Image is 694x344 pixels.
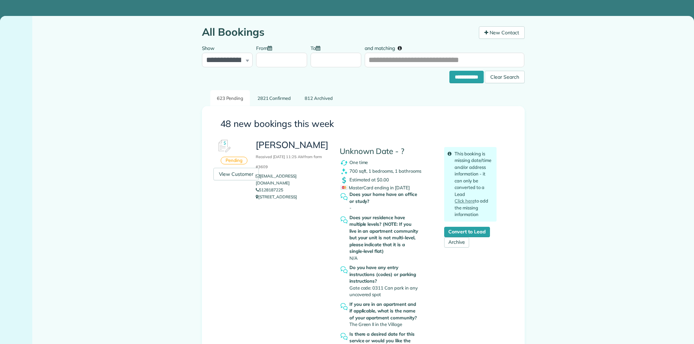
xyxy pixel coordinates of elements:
[298,90,339,106] a: 812 Archived
[256,140,329,170] h3: [PERSON_NAME]
[220,119,506,129] h3: 48 new bookings this week
[256,187,283,192] a: 5128187225
[340,332,348,341] img: question_symbol_icon-fa7b350da2b2fea416cef77984ae4cf4944ea5ab9e3d5925827a5d6b7129d3f6.png
[340,302,348,311] img: question_symbol_icon-fa7b350da2b2fea416cef77984ae4cf4944ea5ab9e3d5925827a5d6b7129d3f6.png
[349,264,420,285] strong: Do you have any entry instructions (codes) or parking instructions?
[444,237,469,248] a: Archive
[349,321,402,327] span: The Green II in the Village
[349,168,421,173] span: 700 sqft, 1 bedrooms, 1 bathrooms
[444,147,497,222] div: This booking is missing date/time and/or address information - it can only be converted to a Lead...
[340,167,348,176] img: clean_symbol_icon-dd072f8366c07ea3eb8378bb991ecd12595f4b76d916a6f83395f9468ae6ecae.png
[213,168,259,180] a: View Customer
[340,216,348,224] img: question_symbol_icon-fa7b350da2b2fea416cef77984ae4cf4944ea5ab9e3d5925827a5d6b7129d3f6.png
[365,41,407,54] label: and matching
[340,192,348,201] img: question_symbol_icon-fa7b350da2b2fea416cef77984ae4cf4944ea5ab9e3d5925827a5d6b7129d3f6.png
[311,41,324,54] label: To
[251,90,297,106] a: 2821 Confirmed
[213,136,234,157] img: Booking #618717
[479,26,525,39] a: New Contact
[340,147,434,156] h4: Unknown Date - ?
[349,214,420,255] strong: Does your residence have multiple levels? (NOTE: If you live in an apartment community but your u...
[349,301,420,321] strong: If you are in an apartment and if applicable, what is the name of your apartment community?
[340,176,348,184] img: dollar_symbol_icon-bd8a6898b2649ec353a9eba708ae97d8d7348bddd7d2aed9b7e4bf5abd9f4af5.png
[256,154,322,169] small: Received [DATE] 11:25 AM from form #3609
[349,191,420,205] strong: Does your home have an office or study?
[256,173,296,186] a: [EMAIL_ADDRESS][DOMAIN_NAME]
[256,193,329,200] p: [STREET_ADDRESS]
[340,185,410,190] span: MasterCard ending in [DATE]
[340,266,348,274] img: question_symbol_icon-fa7b350da2b2fea416cef77984ae4cf4944ea5ab9e3d5925827a5d6b7129d3f6.png
[221,157,248,165] div: Pending
[444,227,490,237] a: Convert to Lead
[349,285,418,298] span: Gate code: 0311 Can park in any uncovered spot
[340,158,348,167] img: recurrence_symbol_icon-7cc721a9f4fb8f7b0289d3d97f09a2e367b638918f1a67e51b1e7d8abe5fb8d8.png
[455,198,475,204] a: Click here
[202,26,474,38] h1: All Bookings
[349,255,358,261] span: N/A
[349,159,368,165] span: One time
[485,71,525,83] div: Clear Search
[349,177,389,182] span: Estimated at $0.00
[349,205,352,210] span: -
[256,41,276,54] label: From
[485,72,525,77] a: Clear Search
[210,90,250,106] a: 623 Pending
